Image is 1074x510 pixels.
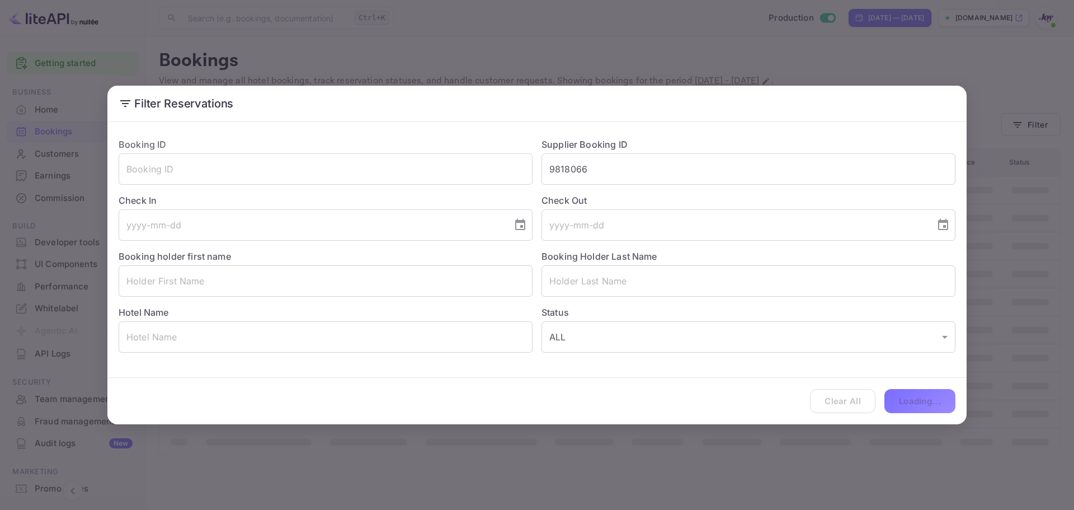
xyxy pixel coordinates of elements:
[541,139,628,150] label: Supplier Booking ID
[119,251,231,262] label: Booking holder first name
[541,306,955,319] label: Status
[541,209,927,241] input: yyyy-mm-dd
[119,194,533,207] label: Check In
[119,209,505,241] input: yyyy-mm-dd
[107,86,967,121] h2: Filter Reservations
[541,194,955,207] label: Check Out
[509,214,531,236] button: Choose date
[541,251,657,262] label: Booking Holder Last Name
[932,214,954,236] button: Choose date
[119,307,169,318] label: Hotel Name
[541,321,955,353] div: ALL
[119,265,533,297] input: Holder First Name
[119,321,533,353] input: Hotel Name
[541,265,955,297] input: Holder Last Name
[541,153,955,185] input: Supplier Booking ID
[119,139,167,150] label: Booking ID
[119,153,533,185] input: Booking ID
